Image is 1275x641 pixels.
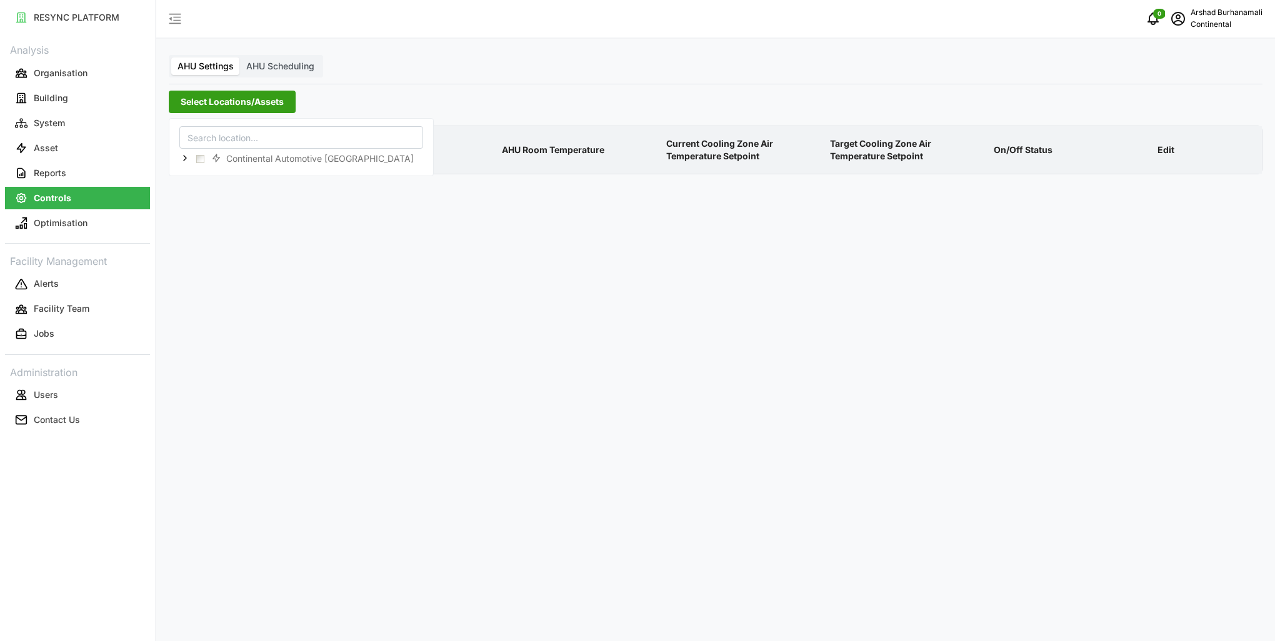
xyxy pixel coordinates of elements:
span: Continental Automotive [GEOGRAPHIC_DATA] [226,152,414,165]
p: Users [34,389,58,401]
p: Continental [1191,19,1262,31]
a: Organisation [5,61,150,86]
button: Select Locations/Assets [169,91,296,113]
p: Administration [5,362,150,380]
span: Select Continental Automotive Singapore [196,154,204,162]
button: RESYNC PLATFORM [5,6,150,29]
p: Jobs [34,327,54,340]
p: RESYNC PLATFORM [34,11,119,24]
p: Controls [34,192,71,204]
p: Facility Team [34,302,89,315]
span: Continental Automotive Singapore [206,151,422,166]
a: Controls [5,186,150,211]
button: System [5,112,150,134]
p: System [34,117,65,129]
span: Select Locations/Assets [181,91,284,112]
button: Optimisation [5,212,150,234]
a: Asset [5,136,150,161]
button: Organisation [5,62,150,84]
p: Asset [34,142,58,154]
a: Alerts [5,272,150,297]
a: Users [5,382,150,407]
button: Asset [5,137,150,159]
p: Reports [34,167,66,179]
p: AHU Room Temperature [499,134,658,166]
a: RESYNC PLATFORM [5,5,150,30]
span: AHU Settings [177,61,234,71]
p: Target Cooling Zone Air Temperature Setpoint [827,127,986,173]
button: Facility Team [5,298,150,320]
p: Alerts [34,277,59,290]
p: Edit [1155,134,1259,166]
p: Organisation [34,67,87,79]
a: Optimisation [5,211,150,236]
p: Arshad Burhanamali [1191,7,1262,19]
div: Select Locations/Assets [169,118,434,176]
span: AHU Scheduling [246,61,314,71]
p: Building [34,92,68,104]
a: Contact Us [5,407,150,432]
a: Facility Team [5,297,150,322]
input: Search location... [179,126,423,149]
button: Contact Us [5,409,150,431]
span: 0 [1157,9,1161,18]
p: Analysis [5,40,150,58]
p: Current Cooling Zone Air Temperature Setpoint [664,127,822,173]
button: Controls [5,187,150,209]
button: Building [5,87,150,109]
button: Reports [5,162,150,184]
p: Contact Us [34,414,80,426]
a: System [5,111,150,136]
button: notifications [1141,6,1166,31]
button: schedule [1166,6,1191,31]
button: Users [5,384,150,406]
p: Facility Management [5,251,150,269]
a: Building [5,86,150,111]
p: On/Off Status [991,134,1150,166]
a: Reports [5,161,150,186]
p: Optimisation [34,217,87,229]
button: Jobs [5,323,150,345]
button: Alerts [5,273,150,296]
a: Jobs [5,322,150,347]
